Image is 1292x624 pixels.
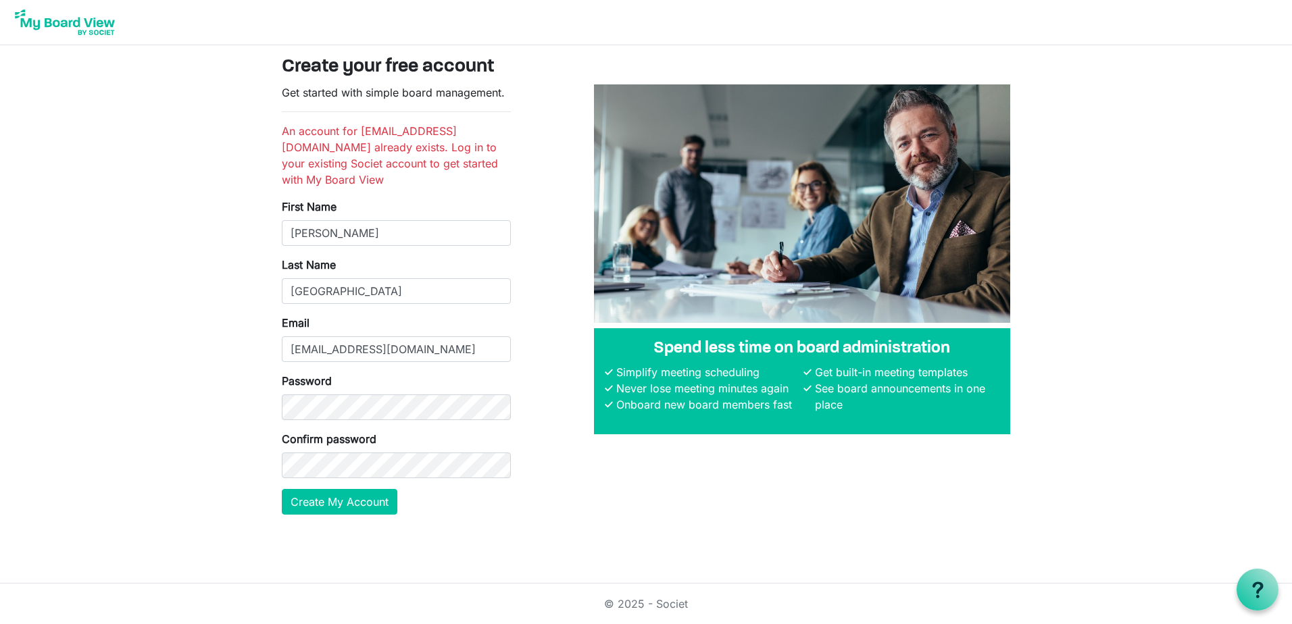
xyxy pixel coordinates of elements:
[282,86,505,99] span: Get started with simple board management.
[282,56,1010,79] h3: Create your free account
[282,123,511,188] li: An account for [EMAIL_ADDRESS][DOMAIN_NAME] already exists. Log in to your existing Societ accoun...
[282,489,397,515] button: Create My Account
[594,84,1010,323] img: A photograph of board members sitting at a table
[11,5,119,39] img: My Board View Logo
[282,373,332,389] label: Password
[282,257,336,273] label: Last Name
[812,364,999,380] li: Get built-in meeting templates
[812,380,999,413] li: See board announcements in one place
[605,339,999,359] h4: Spend less time on board administration
[613,396,801,413] li: Onboard new board members fast
[604,597,688,610] a: © 2025 - Societ
[282,199,337,215] label: First Name
[613,380,801,396] li: Never lose meeting minutes again
[613,364,801,380] li: Simplify meeting scheduling
[282,315,309,331] label: Email
[282,431,376,447] label: Confirm password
